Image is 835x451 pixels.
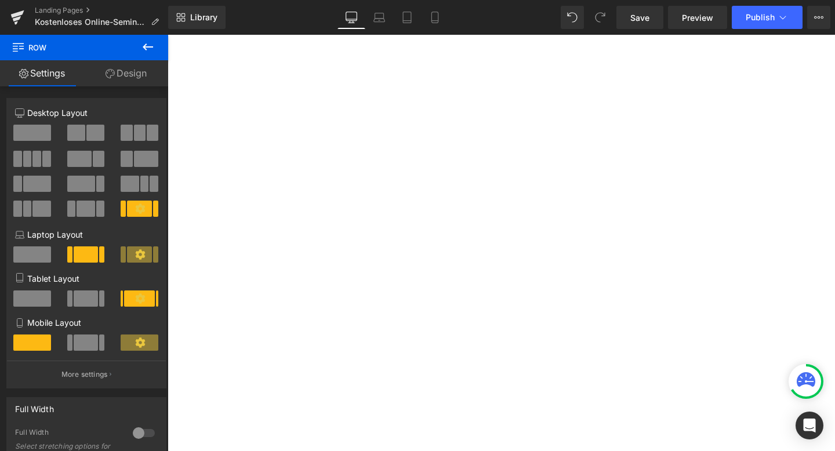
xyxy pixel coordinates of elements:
[35,6,168,15] a: Landing Pages
[421,6,449,29] a: Mobile
[796,412,823,439] div: Open Intercom Messenger
[15,228,158,241] p: Laptop Layout
[807,6,830,29] button: More
[168,6,226,29] a: New Library
[668,6,727,29] a: Preview
[12,35,128,60] span: Row
[84,60,168,86] a: Design
[190,12,217,23] span: Library
[393,6,421,29] a: Tablet
[61,369,108,380] p: More settings
[337,6,365,29] a: Desktop
[561,6,584,29] button: Undo
[732,6,803,29] button: Publish
[746,13,775,22] span: Publish
[15,272,158,285] p: Tablet Layout
[7,361,166,388] button: More settings
[15,398,54,414] div: Full Width
[589,6,612,29] button: Redo
[35,17,146,27] span: Kostenloses Online-Seminar | SEO
[682,12,713,24] span: Preview
[15,428,121,440] div: Full Width
[15,317,158,329] p: Mobile Layout
[15,107,158,119] p: Desktop Layout
[365,6,393,29] a: Laptop
[630,12,649,24] span: Save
